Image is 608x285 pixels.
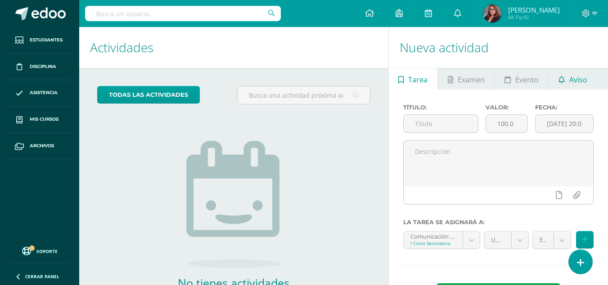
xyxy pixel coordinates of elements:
a: Unidad 3 [484,231,528,249]
span: Asistencia [30,89,58,96]
a: Ejercicios de ortografía y caligrafía (10.0%) [533,231,571,249]
span: Soporte [36,248,58,254]
span: Mi Perfil [508,14,560,21]
label: Título: [403,104,478,111]
span: Cerrar panel [25,273,59,280]
span: Archivos [30,142,54,149]
span: Evento [515,69,539,90]
input: Título [404,115,478,132]
a: Disciplina [7,54,72,80]
span: Aviso [569,69,587,90]
h1: Actividades [90,27,378,68]
div: I Curso Secundaria [410,240,456,246]
a: Asistencia [7,80,72,107]
a: Comunicación y Lenguaje 'A'I Curso Secundaria [404,231,480,249]
span: Unidad 3 [491,231,504,249]
a: Evento [495,68,548,90]
img: no_activities.png [186,141,281,268]
a: Soporte [11,244,68,257]
a: todas las Actividades [97,86,200,104]
label: La tarea se asignará a: [403,219,594,226]
span: [PERSON_NAME] [508,5,560,14]
span: Estudiantes [30,36,63,44]
a: Tarea [389,68,437,90]
span: Examen [458,69,485,90]
input: Busca un usuario... [85,6,281,21]
span: Ejercicios de ortografía y caligrafía (10.0%) [540,231,547,249]
input: Puntos máximos [486,115,527,132]
input: Fecha de entrega [536,115,593,132]
img: d3b8659a25d9a8c000d04d0626b2caef.png [483,5,501,23]
a: Mis cursos [7,106,72,133]
span: Mis cursos [30,116,59,123]
a: Examen [438,68,494,90]
span: Tarea [408,69,428,90]
h1: Nueva actividad [400,27,597,68]
input: Busca una actividad próxima aquí... [238,86,369,104]
label: Fecha: [535,104,594,111]
a: Archivos [7,133,72,159]
a: Estudiantes [7,27,72,54]
a: Aviso [549,68,597,90]
span: Disciplina [30,63,56,70]
label: Valor: [486,104,528,111]
div: Comunicación y Lenguaje 'A' [410,231,456,240]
